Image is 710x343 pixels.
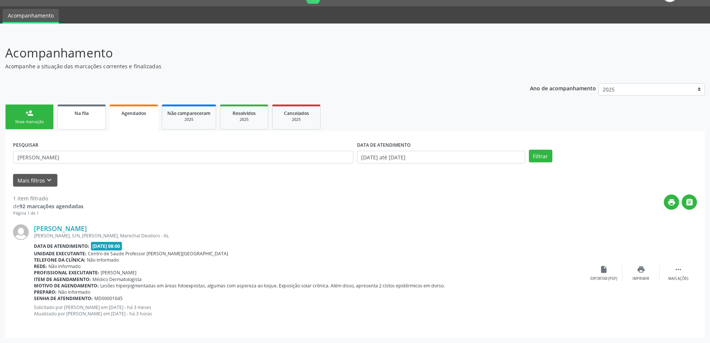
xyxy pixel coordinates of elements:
[34,304,585,317] p: Solicitado por [PERSON_NAME] em [DATE] - há 3 meses Atualizado por [PERSON_NAME] em [DATE] - há 3...
[167,110,211,116] span: Não compareceram
[13,210,83,216] div: Página 1 de 1
[357,139,411,151] label: DATA DE ATENDIMENTO
[34,283,99,289] b: Motivo de agendamento:
[664,194,679,210] button: print
[122,110,146,116] span: Agendados
[19,203,83,210] strong: 92 marcações agendadas
[284,110,309,116] span: Cancelados
[637,265,645,274] i: print
[101,269,136,276] span: [PERSON_NAME]
[34,289,57,295] b: Preparo:
[34,243,89,249] b: Data de atendimento:
[233,110,256,116] span: Resolvidos
[34,233,585,239] div: [PERSON_NAME], S/N, [PERSON_NAME], Marechal Deodoro - AL
[682,194,697,210] button: 
[13,174,57,187] button: Mais filtroskeyboard_arrow_down
[87,257,119,263] span: Não informado
[13,139,38,151] label: PESQUISAR
[13,151,353,163] input: Nome, CNS
[34,224,87,233] a: [PERSON_NAME]
[13,202,83,210] div: de
[58,289,90,295] span: Não informado
[48,263,81,269] span: Não informado
[685,198,694,206] i: 
[25,109,34,117] div: person_add
[45,176,53,184] i: keyboard_arrow_down
[167,117,211,122] div: 2025
[34,276,91,283] b: Item de agendamento:
[13,194,83,202] div: 1 item filtrado
[100,283,445,289] span: Lesões hiperpigmentadas em áreas fotoexpostas, algumas com aspereza ao toque. Exposição solar crô...
[75,110,89,116] span: Na fila
[92,276,142,283] span: Médico Dermatologista
[632,276,649,281] div: Imprimir
[34,269,99,276] b: Profissional executante:
[13,224,29,240] img: img
[600,265,608,274] i: insert_drive_file
[668,198,676,206] i: print
[11,119,48,125] div: Nova marcação
[674,265,682,274] i: 
[278,117,315,122] div: 2025
[357,151,525,163] input: Selecione um intervalo
[530,83,596,93] p: Ano de acompanhamento
[88,250,228,257] span: Centro de Saude Professor [PERSON_NAME][GEOGRAPHIC_DATA]
[3,9,59,24] a: Acompanhamento
[34,250,86,257] b: Unidade executante:
[668,276,688,281] div: Mais ações
[5,62,495,70] p: Acompanhe a situação das marcações correntes e finalizadas
[590,276,617,281] div: Exportar (PDF)
[91,242,122,250] span: [DATE] 08:00
[5,44,495,62] p: Acompanhamento
[34,257,85,263] b: Telefone da clínica:
[34,295,93,302] b: Senha de atendimento:
[34,263,47,269] b: Rede:
[529,150,552,162] button: Filtrar
[94,295,123,302] span: MD00001645
[225,117,263,122] div: 2025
